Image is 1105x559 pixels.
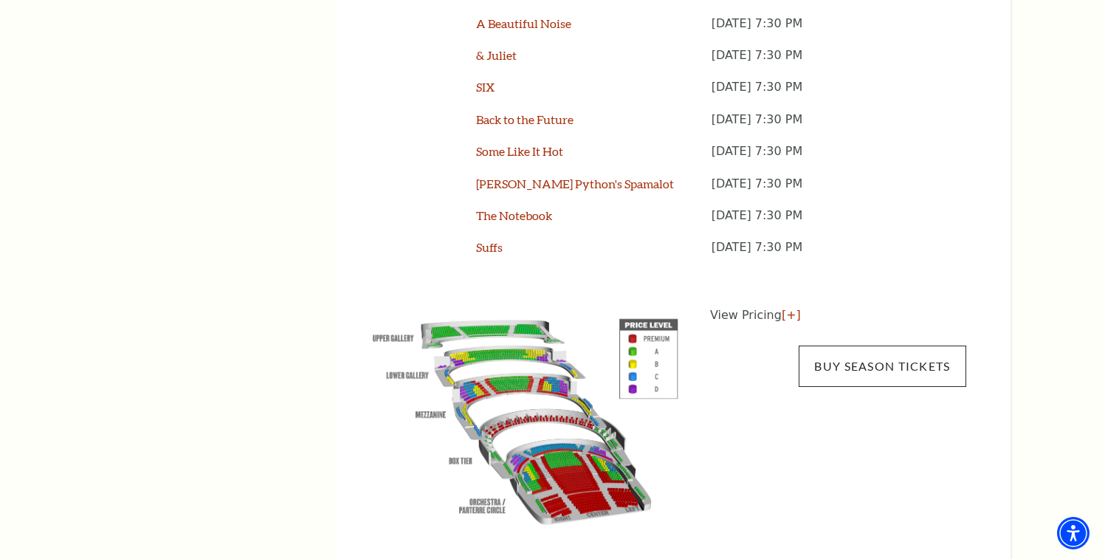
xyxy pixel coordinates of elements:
[712,79,966,111] p: [DATE] 7:30 PM
[799,346,965,387] a: Buy Season Tickets
[476,144,563,158] a: Some Like It Hot
[710,306,966,324] p: View Pricing
[476,112,574,126] a: Back to the Future
[782,308,801,322] a: [+]
[357,306,694,531] img: View Pricing
[712,112,966,143] p: [DATE] 7:30 PM
[476,240,503,254] a: Suffs
[712,16,966,47] p: [DATE] 7:30 PM
[712,47,966,79] p: [DATE] 7:30 PM
[1057,517,1089,549] div: Accessibility Menu
[712,208,966,239] p: [DATE] 7:30 PM
[476,16,571,30] a: A Beautiful Noise
[712,239,966,271] p: [DATE] 7:30 PM
[476,48,517,62] a: & Juliet
[712,176,966,208] p: [DATE] 7:30 PM
[476,208,552,222] a: The Notebook
[712,143,966,175] p: [DATE] 7:30 PM
[476,176,674,191] a: [PERSON_NAME] Python's Spamalot
[476,80,495,94] a: SIX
